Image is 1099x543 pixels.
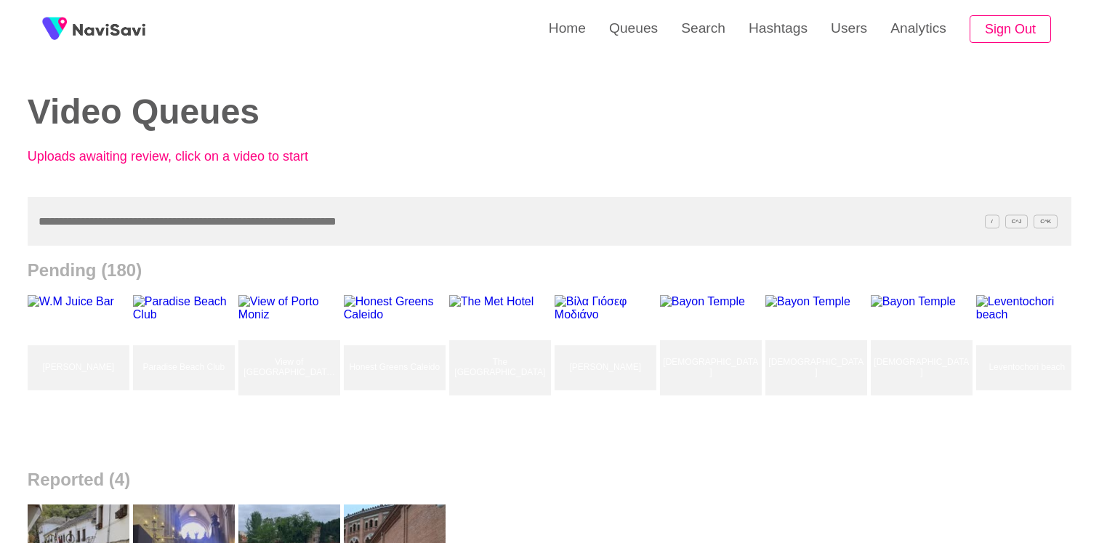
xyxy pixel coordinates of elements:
img: fireSpot [36,11,73,47]
a: Paradise Beach ClubParadise Beach Club [133,295,238,441]
span: C^K [1034,214,1058,228]
a: [DEMOGRAPHIC_DATA]Bayon Temple [660,295,765,441]
a: [DEMOGRAPHIC_DATA]Bayon Temple [765,295,871,441]
a: [DEMOGRAPHIC_DATA]Bayon Temple [871,295,976,441]
a: [PERSON_NAME]Βίλα Γιόσεφ Μοδιάνο [555,295,660,441]
a: The [GEOGRAPHIC_DATA]The Met Hotel [449,295,555,441]
span: C^J [1005,214,1028,228]
p: Uploads awaiting review, click on a video to start [28,149,347,164]
span: / [985,214,999,228]
a: [PERSON_NAME]W.M Juice Bar [28,295,133,441]
h2: Reported (4) [28,470,1071,490]
a: Honest Greens CaleidoHonest Greens Caleido [344,295,449,441]
a: Leventochori beachLeventochori beach [976,295,1082,441]
button: Sign Out [970,15,1051,44]
h2: Video Queues [28,93,528,132]
h2: Pending (180) [28,260,1071,281]
a: View of [GEOGRAPHIC_DATA][PERSON_NAME]View of Porto Moniz [238,295,344,441]
img: fireSpot [73,22,145,36]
